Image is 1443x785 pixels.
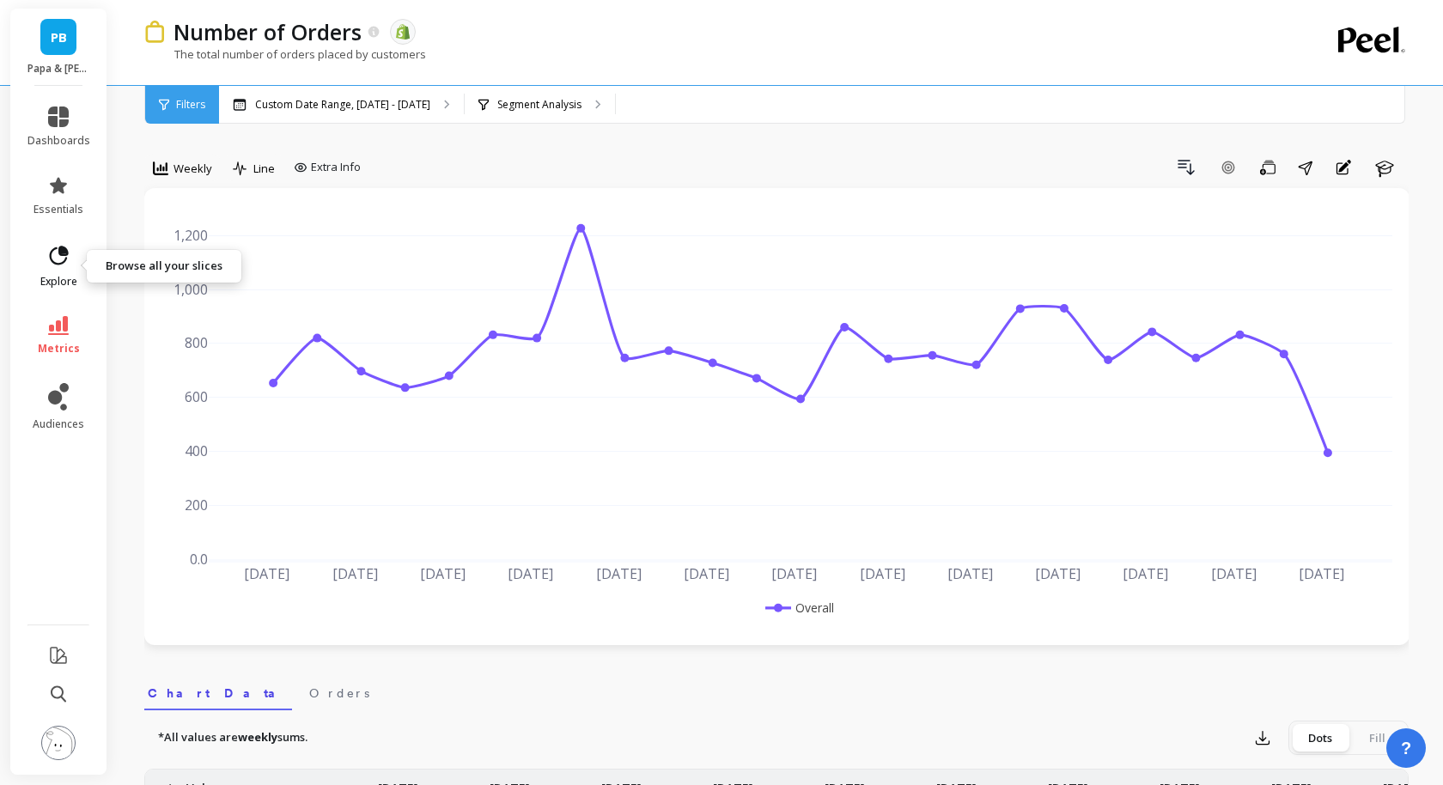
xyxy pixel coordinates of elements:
[395,24,411,40] img: api.shopify.svg
[176,98,205,112] span: Filters
[1292,724,1349,752] div: Dots
[38,342,80,356] span: metrics
[27,62,90,76] p: Papa & Barkley
[27,134,90,148] span: dashboards
[311,159,361,176] span: Extra Info
[41,726,76,760] img: profile picture
[144,46,426,62] p: The total number of orders placed by customers
[40,275,77,289] span: explore
[148,685,289,702] span: Chart Data
[1401,736,1411,760] span: ?
[238,729,277,745] strong: weekly
[158,729,307,746] p: *All values are sums.
[51,27,67,47] span: PB
[144,21,165,42] img: header icon
[174,161,212,177] span: Weekly
[253,161,275,177] span: Line
[255,98,430,112] p: Custom Date Range, [DATE] - [DATE]
[1386,728,1426,768] button: ?
[309,685,369,702] span: Orders
[33,203,83,216] span: essentials
[1349,724,1405,752] div: Fill
[497,98,581,112] p: Segment Analysis
[144,671,1409,710] nav: Tabs
[33,417,84,431] span: audiences
[174,17,362,46] p: Number of Orders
